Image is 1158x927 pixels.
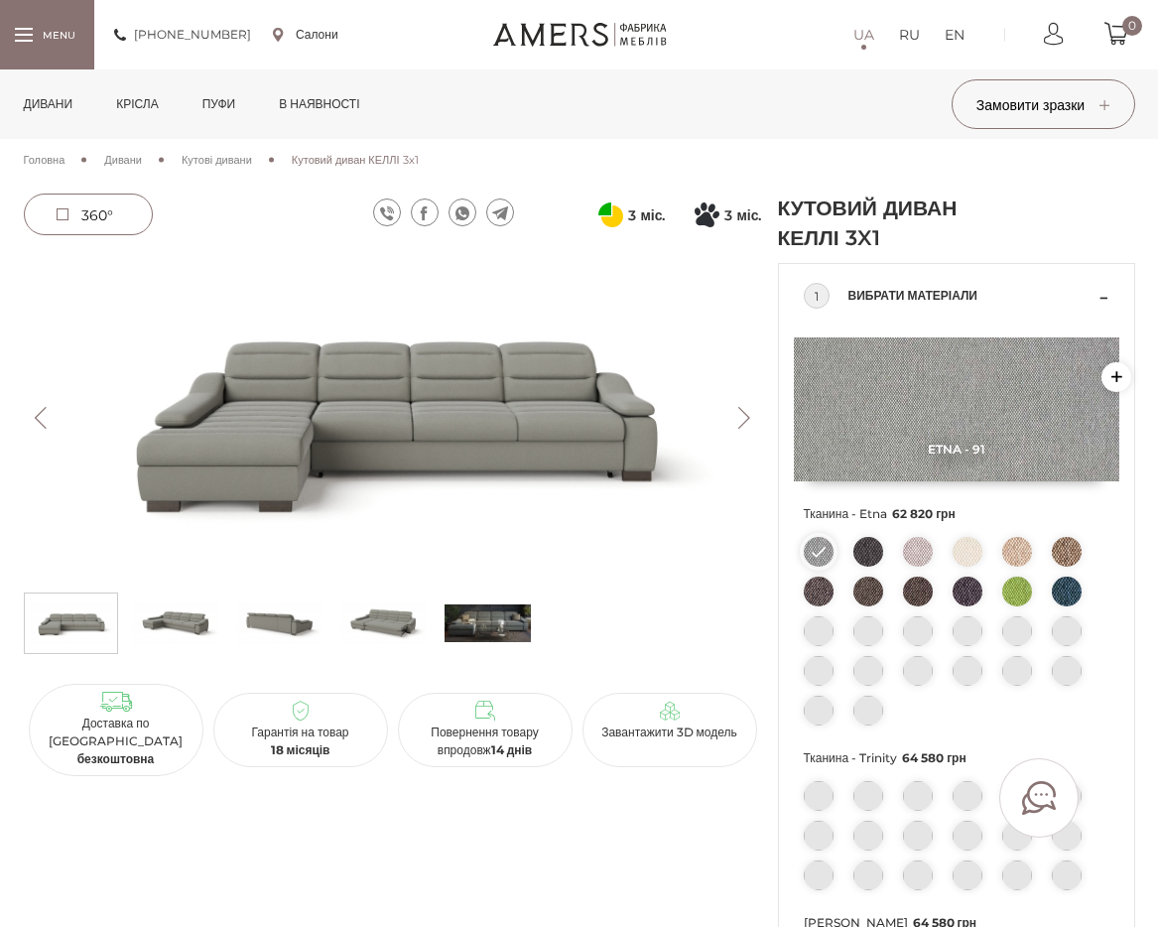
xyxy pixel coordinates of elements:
span: Дивани [104,153,142,167]
span: 3 міс. [628,203,665,227]
a: RU [899,23,920,47]
button: Previous [24,407,59,429]
span: Замовити зразки [976,96,1109,114]
a: [PHONE_NUMBER] [114,23,251,47]
img: Кутовий диван КЕЛЛІ 3x1 s-1 [132,598,218,648]
div: 1 [804,283,830,309]
b: безкоштовна [77,751,155,766]
span: 0 [1122,16,1142,36]
img: Кутовий диван КЕЛЛІ 3x1 s-2 [236,598,322,648]
span: Кутові дивани [182,153,252,167]
img: Кутовий диван КЕЛЛІ 3x1 s-0 [28,598,114,648]
img: Etna - 91 [794,337,1119,481]
p: Доставка по [GEOGRAPHIC_DATA] [37,715,195,768]
a: 360° [24,194,153,235]
span: Тканина - Trinity [804,745,1109,771]
a: EN [945,23,965,47]
a: Крісла [101,69,173,139]
svg: Покупка частинами від Монобанку [695,202,719,227]
a: whatsapp [449,199,476,226]
a: telegram [486,199,514,226]
p: Повернення товару впродовж [406,724,565,759]
h1: Кутовий диван КЕЛЛІ 3x1 [778,194,1006,253]
span: 64 580 грн [902,750,966,765]
a: Кутові дивани [182,151,252,169]
span: Головна [24,153,65,167]
span: 360° [81,206,113,224]
span: Тканина - Etna [804,501,1109,527]
button: Замовити зразки [952,79,1135,129]
a: UA [853,23,874,47]
b: 18 місяців [271,742,330,757]
p: Гарантія на товар [221,724,380,759]
a: Салони [273,26,338,44]
a: viber [373,199,401,226]
img: Кутовий диван КЕЛЛІ 3x1 -0 [24,253,762,583]
span: 3 міс. [724,203,761,227]
a: Головна [24,151,65,169]
img: Кутовий диван КЕЛЛІ 3x1 s-3 [340,598,427,648]
b: 14 днів [491,742,533,757]
button: Next [727,407,762,429]
img: s_ [445,598,531,648]
p: Завантажити 3D модель [590,724,749,741]
a: Дивани [104,151,142,169]
a: facebook [411,199,439,226]
a: Дивани [9,69,88,139]
a: в наявності [264,69,374,139]
span: Etna - 91 [794,442,1119,457]
span: 62 820 грн [892,506,956,521]
a: Пуфи [188,69,251,139]
svg: Оплата частинами від ПриватБанку [598,202,623,227]
span: Вибрати матеріали [848,284,1094,308]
